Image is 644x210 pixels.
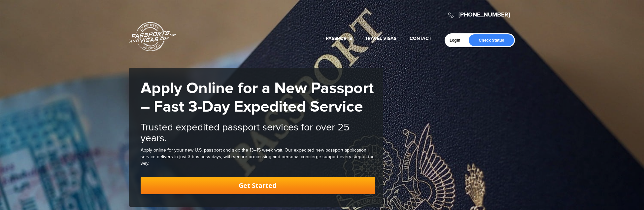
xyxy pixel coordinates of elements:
[141,79,374,117] strong: Apply Online for a New Passport – Fast 3-Day Expedited Service
[141,177,375,194] a: Get Started
[469,34,514,46] a: Check Status
[365,36,396,41] a: Travel Visas
[458,11,510,18] a: [PHONE_NUMBER]
[141,147,375,167] div: Apply online for your new U.S. passport and skip the 13–15 week wait. Our expedited new passport ...
[450,38,465,43] a: Login
[141,122,375,144] h2: Trusted expedited passport services for over 25 years.
[326,36,352,41] a: Passports
[129,22,176,52] a: Passports & [DOMAIN_NAME]
[410,36,431,41] a: Contact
